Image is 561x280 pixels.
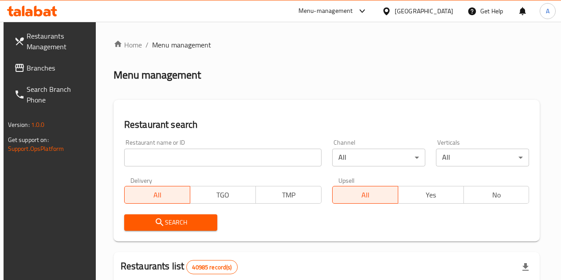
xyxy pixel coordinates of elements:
span: All [128,189,187,201]
button: Search [124,214,217,231]
span: Search [131,217,210,228]
a: Restaurants Management [7,25,97,57]
nav: breadcrumb [114,39,540,50]
span: 1.0.0 [31,119,45,130]
a: Home [114,39,142,50]
span: No [467,189,526,201]
span: Version: [8,119,30,130]
span: A [546,6,549,16]
button: Yes [398,186,464,204]
h2: Restaurant search [124,118,530,131]
div: Total records count [186,260,237,274]
a: Branches [7,57,97,79]
span: TMP [259,189,318,201]
li: / [145,39,149,50]
span: All [336,189,395,201]
button: No [463,186,530,204]
label: Delivery [130,177,153,183]
button: TMP [255,186,322,204]
span: Search Branch Phone [27,84,90,105]
button: All [332,186,398,204]
span: TGO [194,189,252,201]
span: Menu management [152,39,211,50]
span: Get support on: [8,134,49,146]
div: All [436,149,529,166]
span: Yes [402,189,460,201]
h2: Restaurants list [121,260,238,274]
label: Upsell [338,177,355,183]
input: Search for restaurant name or ID.. [124,149,322,166]
div: [GEOGRAPHIC_DATA] [395,6,453,16]
span: 40985 record(s) [187,263,237,272]
h2: Menu management [114,68,201,82]
a: Search Branch Phone [7,79,97,110]
a: Support.OpsPlatform [8,143,64,154]
span: Restaurants Management [27,31,90,52]
button: All [124,186,190,204]
span: Branches [27,63,90,73]
div: Export file [515,256,536,278]
div: All [332,149,425,166]
button: TGO [190,186,256,204]
div: Menu-management [298,6,353,16]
